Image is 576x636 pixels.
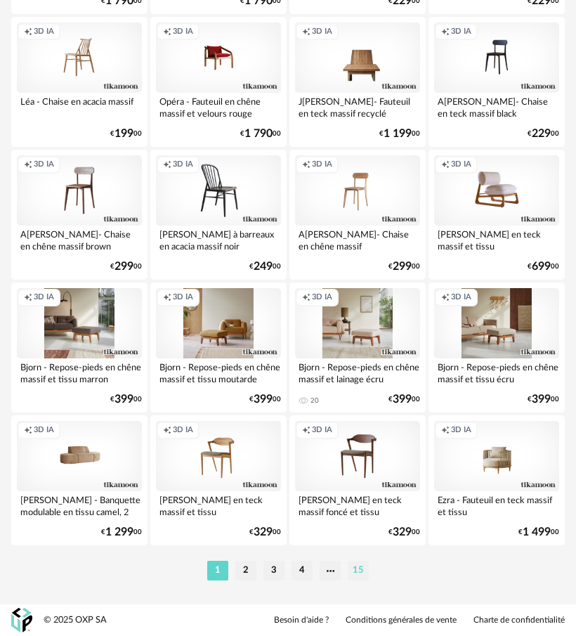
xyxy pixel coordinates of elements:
[310,396,319,405] div: 20
[434,226,559,254] div: [PERSON_NAME] en teck massif et tissu
[523,528,551,537] span: 1 499
[528,262,559,271] div: € 00
[114,395,133,404] span: 399
[312,292,332,303] span: 3D IA
[24,292,32,303] span: Creation icon
[11,17,148,147] a: Creation icon 3D IA Léa - Chaise en acacia massif €19900
[434,358,559,387] div: Bjorn - Repose-pieds en chêne massif et tissu écru
[441,425,450,436] span: Creation icon
[150,415,287,545] a: Creation icon 3D IA [PERSON_NAME] en teck massif et tissu €32900
[34,27,54,37] span: 3D IA
[312,425,332,436] span: 3D IA
[163,425,171,436] span: Creation icon
[163,27,171,37] span: Creation icon
[428,415,565,545] a: Creation icon 3D IA Ezra - Fauteuil en teck massif et tissu €1 49900
[249,395,281,404] div: € 00
[235,561,256,580] li: 2
[34,160,54,170] span: 3D IA
[388,528,420,537] div: € 00
[393,262,412,271] span: 299
[173,292,193,303] span: 3D IA
[441,292,450,303] span: Creation icon
[274,615,329,626] a: Besoin d'aide ?
[114,262,133,271] span: 299
[312,160,332,170] span: 3D IA
[289,17,426,147] a: Creation icon 3D IA J[PERSON_NAME]- Fauteuil en teck massif recyclé €1 19900
[150,283,287,413] a: Creation icon 3D IA Bjorn - Repose-pieds en chêne massif et tissu moutarde €39900
[451,27,471,37] span: 3D IA
[302,425,310,436] span: Creation icon
[528,395,559,404] div: € 00
[254,528,273,537] span: 329
[518,528,559,537] div: € 00
[388,262,420,271] div: € 00
[105,528,133,537] span: 1 299
[295,226,420,254] div: A[PERSON_NAME]- Chaise en chêne massif
[17,226,142,254] div: A[PERSON_NAME]- Chaise en chêne massif brown
[156,358,281,387] div: Bjorn - Repose-pieds en chêne massif et tissu moutarde
[11,608,32,632] img: OXP
[44,614,107,626] div: © 2025 OXP SA
[441,160,450,170] span: Creation icon
[173,425,193,436] span: 3D IA
[302,160,310,170] span: Creation icon
[295,93,420,121] div: J[PERSON_NAME]- Fauteuil en teck massif recyclé
[173,27,193,37] span: 3D IA
[289,415,426,545] a: Creation icon 3D IA [PERSON_NAME] en teck massif foncé et tissu €32900
[393,528,412,537] span: 329
[254,262,273,271] span: 249
[348,561,369,580] li: 15
[528,129,559,138] div: € 00
[434,491,559,519] div: Ezra - Fauteuil en teck massif et tissu
[295,491,420,519] div: [PERSON_NAME] en teck massif foncé et tissu
[207,561,228,580] li: 1
[532,129,551,138] span: 229
[240,129,281,138] div: € 00
[289,150,426,280] a: Creation icon 3D IA A[PERSON_NAME]- Chaise en chêne massif €29900
[156,93,281,121] div: Opéra - Fauteuil en chêne massif et velours rouge
[24,160,32,170] span: Creation icon
[379,129,420,138] div: € 00
[428,150,565,280] a: Creation icon 3D IA [PERSON_NAME] en teck massif et tissu €69900
[441,27,450,37] span: Creation icon
[34,292,54,303] span: 3D IA
[17,491,142,519] div: [PERSON_NAME] - Banquette modulable en tissu camel, 2 places
[428,17,565,147] a: Creation icon 3D IA A[PERSON_NAME]- Chaise en teck massif black €22900
[249,528,281,537] div: € 00
[11,150,148,280] a: Creation icon 3D IA A[PERSON_NAME]- Chaise en chêne massif brown €29900
[11,415,148,545] a: Creation icon 3D IA [PERSON_NAME] - Banquette modulable en tissu camel, 2 places €1 29900
[101,528,142,537] div: € 00
[24,27,32,37] span: Creation icon
[451,425,471,436] span: 3D IA
[110,395,142,404] div: € 00
[302,27,310,37] span: Creation icon
[11,283,148,413] a: Creation icon 3D IA Bjorn - Repose-pieds en chêne massif et tissu marron €39900
[302,292,310,303] span: Creation icon
[388,395,420,404] div: € 00
[34,425,54,436] span: 3D IA
[263,561,284,580] li: 3
[312,27,332,37] span: 3D IA
[249,262,281,271] div: € 00
[292,561,313,580] li: 4
[451,160,471,170] span: 3D IA
[254,395,273,404] span: 399
[150,150,287,280] a: Creation icon 3D IA [PERSON_NAME] à barreaux en acacia massif noir €24900
[532,395,551,404] span: 399
[346,615,457,626] a: Conditions générales de vente
[384,129,412,138] span: 1 199
[451,292,471,303] span: 3D IA
[150,17,287,147] a: Creation icon 3D IA Opéra - Fauteuil en chêne massif et velours rouge €1 79000
[156,491,281,519] div: [PERSON_NAME] en teck massif et tissu
[393,395,412,404] span: 399
[295,358,420,387] div: Bjorn - Repose-pieds en chêne massif et lainage écru
[17,93,142,121] div: Léa - Chaise en acacia massif
[110,129,142,138] div: € 00
[24,425,32,436] span: Creation icon
[428,283,565,413] a: Creation icon 3D IA Bjorn - Repose-pieds en chêne massif et tissu écru €39900
[244,129,273,138] span: 1 790
[163,292,171,303] span: Creation icon
[289,283,426,413] a: Creation icon 3D IA Bjorn - Repose-pieds en chêne massif et lainage écru 20 €39900
[163,160,171,170] span: Creation icon
[434,93,559,121] div: A[PERSON_NAME]- Chaise en teck massif black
